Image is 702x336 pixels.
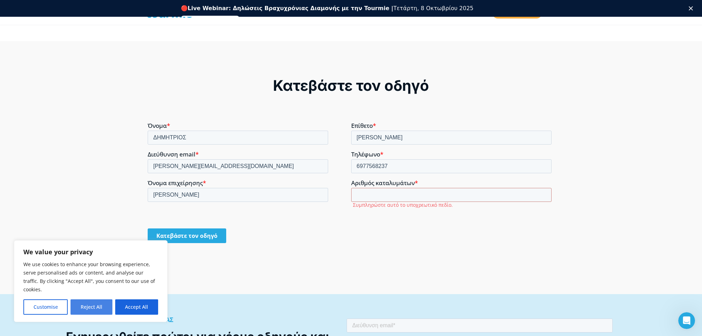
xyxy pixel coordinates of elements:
button: Reject All [71,299,112,315]
div: Κατεβάστε τον οδηγό [148,76,554,95]
span: Αριθμός καταλυμάτων [204,57,267,65]
span: Τηλέφωνο [204,28,232,36]
p: We use cookies to enhance your browsing experience, serve personalised ads or content, and analys... [23,260,158,294]
iframe: Intercom live chat [678,312,695,329]
button: Customise [23,299,68,315]
b: Live Webinar: Δηλώσεις Βραχυχρόνιας Διαμονής με την Tourmie | [188,5,393,12]
button: Accept All [115,299,158,315]
p: We value your privacy [23,248,158,256]
div: 🔴 Τετάρτη, 8 Οκτωβρίου 2025 [181,5,474,12]
a: Εγγραφείτε δωρεάν [181,16,240,24]
label: Συμπληρώστε αυτό το υποχρεωτικό πεδίο. [205,80,407,86]
iframe: Form 1 [148,122,554,249]
div: Κλείσιμο [689,6,696,10]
